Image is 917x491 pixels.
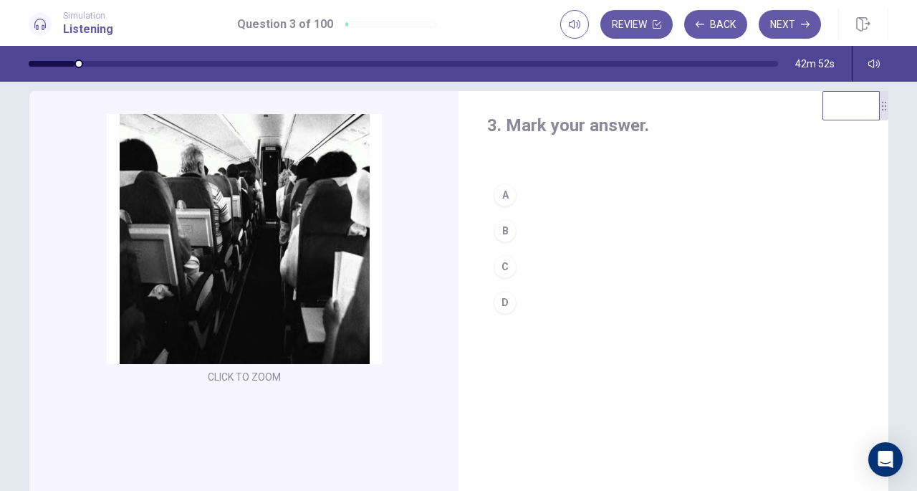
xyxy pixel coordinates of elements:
button: D [487,285,860,320]
div: B [494,219,517,242]
div: A [494,183,517,206]
h1: Listening [63,21,113,38]
span: Simulation [63,11,113,21]
div: C [494,255,517,278]
div: Open Intercom Messenger [868,442,903,477]
div: D [494,291,517,314]
h1: Question 3 of 100 [237,16,333,33]
button: A [487,177,860,213]
button: B [487,213,860,249]
button: Review [600,10,673,39]
button: C [487,249,860,285]
span: 42m 52s [795,58,835,70]
button: Next [759,10,821,39]
h4: 3. Mark your answer. [487,114,860,137]
button: Back [684,10,747,39]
